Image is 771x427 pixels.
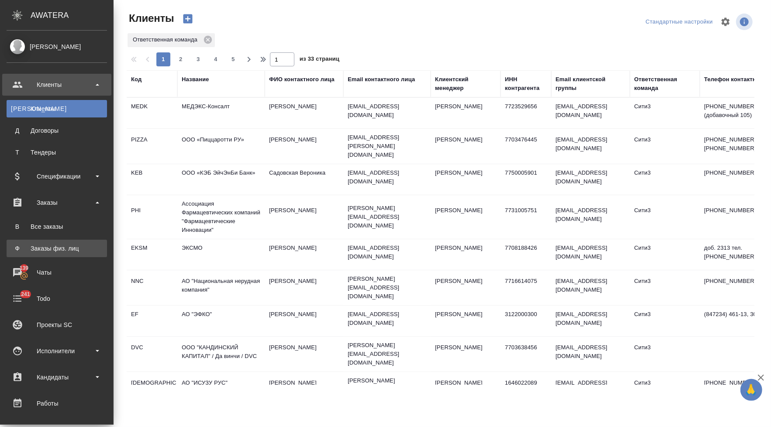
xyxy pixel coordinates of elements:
[177,164,265,195] td: ООО «КЭБ ЭйчЭнБи Банк»
[630,339,700,369] td: Сити3
[16,290,35,299] span: 241
[431,339,501,369] td: [PERSON_NAME]
[551,202,630,232] td: [EMAIL_ADDRESS][DOMAIN_NAME]
[2,314,111,336] a: Проекты SC
[740,379,762,401] button: 🙏
[634,75,695,93] div: Ответственная команда
[127,164,177,195] td: KEB
[501,272,551,303] td: 7716614075
[431,306,501,336] td: [PERSON_NAME]
[505,75,547,93] div: ИНН контрагента
[551,131,630,162] td: [EMAIL_ADDRESS][DOMAIN_NAME]
[177,131,265,162] td: ООО «Пиццаротти РУ»
[265,239,343,270] td: [PERSON_NAME]
[551,374,630,405] td: [EMAIL_ADDRESS][DOMAIN_NAME]
[431,98,501,128] td: [PERSON_NAME]
[2,262,111,283] a: 139Чаты
[348,310,426,327] p: [EMAIL_ADDRESS][DOMAIN_NAME]
[7,196,107,209] div: Заказы
[501,98,551,128] td: 7723529656
[551,272,630,303] td: [EMAIL_ADDRESS][DOMAIN_NAME]
[265,202,343,232] td: [PERSON_NAME]
[501,202,551,232] td: 7731005751
[128,33,215,47] div: Ответственная команда
[269,75,335,84] div: ФИО контактного лица
[431,164,501,195] td: [PERSON_NAME]
[265,306,343,336] td: [PERSON_NAME]
[7,170,107,183] div: Спецификации
[2,288,111,310] a: 241Todo
[348,376,426,403] p: [PERSON_NAME][EMAIL_ADDRESS][DOMAIN_NAME]
[174,52,188,66] button: 2
[431,202,501,232] td: [PERSON_NAME]
[191,52,205,66] button: 3
[551,239,630,270] td: [EMAIL_ADDRESS][DOMAIN_NAME]
[431,131,501,162] td: [PERSON_NAME]
[551,164,630,195] td: [EMAIL_ADDRESS][DOMAIN_NAME]
[643,15,715,29] div: split button
[7,100,107,117] a: [PERSON_NAME]Клиенты
[501,239,551,270] td: 7708188426
[127,239,177,270] td: EKSM
[209,52,223,66] button: 4
[630,272,700,303] td: Сити3
[348,169,426,186] p: [EMAIL_ADDRESS][DOMAIN_NAME]
[127,272,177,303] td: NNC
[7,42,107,52] div: [PERSON_NAME]
[348,133,426,159] p: [EMAIL_ADDRESS][PERSON_NAME][DOMAIN_NAME]
[11,148,103,157] div: Тендеры
[736,14,754,30] span: Посмотреть информацию
[551,98,630,128] td: [EMAIL_ADDRESS][DOMAIN_NAME]
[435,75,496,93] div: Клиентский менеджер
[501,306,551,336] td: 3122000300
[501,374,551,405] td: 1646022089
[226,52,240,66] button: 5
[7,122,107,139] a: ДДоговоры
[127,131,177,162] td: PIZZA
[133,35,201,44] p: Ответственная команда
[300,54,339,66] span: из 33 страниц
[177,11,198,26] button: Создать
[182,75,209,84] div: Название
[226,55,240,64] span: 5
[431,374,501,405] td: [PERSON_NAME]
[127,98,177,128] td: MEDK
[11,126,103,135] div: Договоры
[7,371,107,384] div: Кандидаты
[2,393,111,414] a: Работы
[7,240,107,257] a: ФЗаказы физ. лиц
[348,75,415,84] div: Email контактного лица
[348,204,426,230] p: [PERSON_NAME][EMAIL_ADDRESS][DOMAIN_NAME]
[127,11,174,25] span: Клиенты
[177,98,265,128] td: МЕДЭКС-Консалт
[7,218,107,235] a: ВВсе заказы
[715,11,736,32] span: Настроить таблицу
[7,144,107,161] a: ТТендеры
[630,164,700,195] td: Сити3
[7,78,107,91] div: Клиенты
[431,239,501,270] td: [PERSON_NAME]
[177,272,265,303] td: АО "Национальная нерудная компания"
[177,195,265,239] td: Ассоциация Фармацевтических компаний "Фармацевтические Инновации"
[14,264,34,272] span: 139
[348,275,426,301] p: [PERSON_NAME][EMAIL_ADDRESS][DOMAIN_NAME]
[630,202,700,232] td: Сити3
[265,339,343,369] td: [PERSON_NAME]
[265,374,343,405] td: [PERSON_NAME]
[127,374,177,405] td: [DEMOGRAPHIC_DATA]
[7,292,107,305] div: Todo
[131,75,142,84] div: Код
[501,164,551,195] td: 7750005901
[11,244,103,253] div: Заказы физ. лиц
[191,55,205,64] span: 3
[265,131,343,162] td: [PERSON_NAME]
[7,344,107,358] div: Исполнители
[501,339,551,369] td: 7703638456
[7,318,107,331] div: Проекты SC
[127,306,177,336] td: EF
[177,339,265,369] td: ООО "КАНДИНСКИЙ КАПИТАЛ" / Да винчи / DVC
[177,374,265,405] td: АО "ИСУЗУ РУС"
[174,55,188,64] span: 2
[630,131,700,162] td: Сити3
[630,306,700,336] td: Сити3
